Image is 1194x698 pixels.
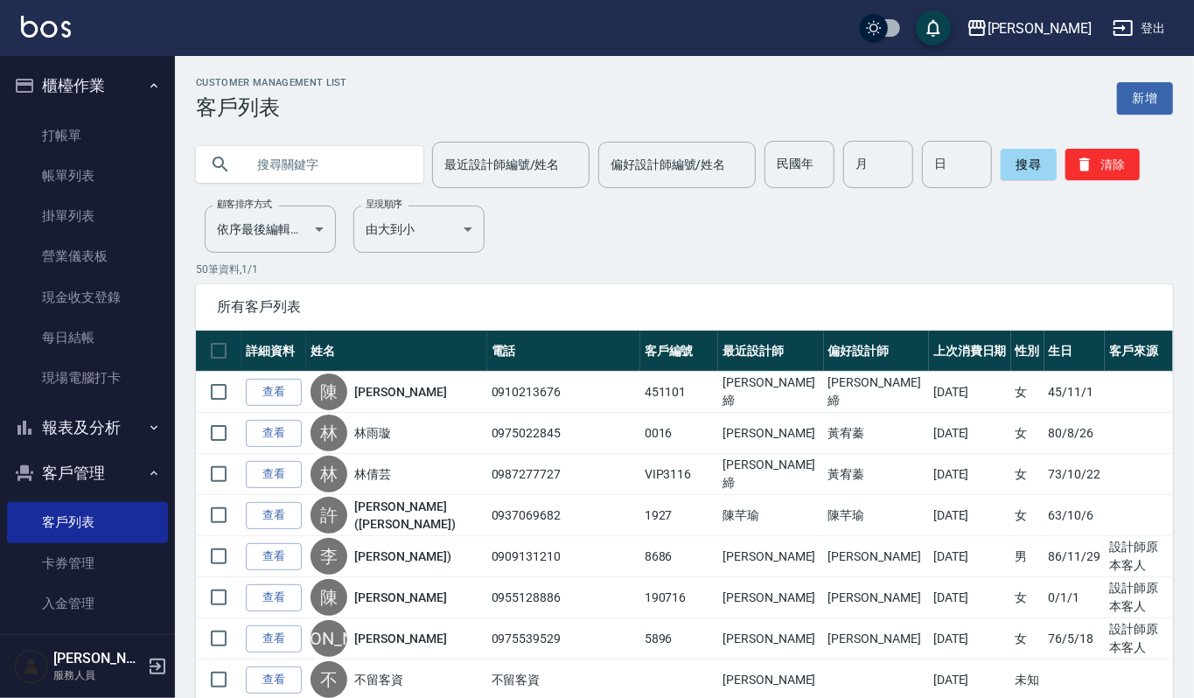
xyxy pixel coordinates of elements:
a: [PERSON_NAME] [354,589,447,606]
td: 女 [1011,372,1044,413]
td: 73/10/22 [1044,454,1106,495]
label: 呈現順序 [366,198,402,211]
td: 0955128886 [487,577,640,618]
td: [DATE] [929,577,1011,618]
div: 陳 [311,579,347,616]
a: [PERSON_NAME] [354,630,447,647]
button: 清除 [1065,149,1140,180]
td: 0/1/1 [1044,577,1106,618]
td: 5896 [640,618,719,660]
td: [PERSON_NAME]締 [824,372,929,413]
td: 女 [1011,618,1044,660]
td: 設計師原本客人 [1105,618,1173,660]
a: 查看 [246,420,302,447]
h3: 客戶列表 [196,95,347,120]
td: [DATE] [929,413,1011,454]
a: 營業儀表板 [7,236,168,276]
th: 上次消費日期 [929,331,1011,372]
div: 不 [311,661,347,698]
label: 顧客排序方式 [217,198,272,211]
p: 服務人員 [53,667,143,683]
div: 許 [311,497,347,534]
a: 林倩芸 [354,465,391,483]
a: 查看 [246,379,302,406]
td: VIP3116 [640,454,719,495]
td: 1927 [640,495,719,536]
a: 卡券管理 [7,543,168,583]
td: 0975022845 [487,413,640,454]
td: 76/5/18 [1044,618,1106,660]
td: 黃宥蓁 [824,413,929,454]
div: [PERSON_NAME] [988,17,1092,39]
td: [PERSON_NAME] [718,577,823,618]
div: 李 [311,538,347,575]
td: 女 [1011,577,1044,618]
div: 林 [311,415,347,451]
td: 86/11/29 [1044,536,1106,577]
td: [DATE] [929,495,1011,536]
a: 掛單列表 [7,196,168,236]
th: 生日 [1044,331,1106,372]
td: 0975539529 [487,618,640,660]
a: 入金管理 [7,583,168,624]
img: Person [14,649,49,684]
th: 偏好設計師 [824,331,929,372]
td: 女 [1011,495,1044,536]
div: 林 [311,456,347,492]
td: [PERSON_NAME] [824,577,929,618]
p: 50 筆資料, 1 / 1 [196,262,1173,277]
td: [PERSON_NAME] [718,618,823,660]
button: 報表及分析 [7,405,168,450]
td: 男 [1011,536,1044,577]
a: 帳單列表 [7,156,168,196]
td: [DATE] [929,372,1011,413]
a: 查看 [246,667,302,694]
td: 0987277727 [487,454,640,495]
td: 0937069682 [487,495,640,536]
a: 查看 [246,461,302,488]
td: 190716 [640,577,719,618]
th: 客戶編號 [640,331,719,372]
td: 63/10/6 [1044,495,1106,536]
div: [PERSON_NAME] [311,620,347,657]
td: 0909131210 [487,536,640,577]
button: [PERSON_NAME] [960,10,1099,46]
a: 打帳單 [7,115,168,156]
td: 0016 [640,413,719,454]
a: 新增 [1117,82,1173,115]
a: 查看 [246,625,302,653]
a: 查看 [246,584,302,611]
button: 客戶管理 [7,450,168,496]
td: [PERSON_NAME] [718,536,823,577]
h5: [PERSON_NAME] [53,650,143,667]
span: 所有客戶列表 [217,298,1152,316]
td: [DATE] [929,618,1011,660]
td: 設計師原本客人 [1105,536,1173,577]
a: [PERSON_NAME]([PERSON_NAME]) [354,498,483,533]
td: 0910213676 [487,372,640,413]
td: 女 [1011,454,1044,495]
button: 搜尋 [1001,149,1057,180]
div: 由大到小 [353,206,485,253]
td: [PERSON_NAME] [824,618,929,660]
td: 45/11/1 [1044,372,1106,413]
a: 查看 [246,543,302,570]
a: 每日結帳 [7,318,168,358]
td: 陳芊瑜 [718,495,823,536]
td: [DATE] [929,536,1011,577]
td: 女 [1011,413,1044,454]
th: 最近設計師 [718,331,823,372]
a: 林雨璇 [354,424,391,442]
a: 不留客資 [354,671,403,688]
a: 客戶列表 [7,502,168,542]
td: 80/8/26 [1044,413,1106,454]
input: 搜尋關鍵字 [245,141,409,188]
td: [PERSON_NAME]締 [718,372,823,413]
th: 客戶來源 [1105,331,1173,372]
th: 電話 [487,331,640,372]
a: [PERSON_NAME]) [354,548,451,565]
button: save [916,10,951,45]
td: 設計師原本客人 [1105,577,1173,618]
td: [PERSON_NAME] [718,413,823,454]
td: 黃宥蓁 [824,454,929,495]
